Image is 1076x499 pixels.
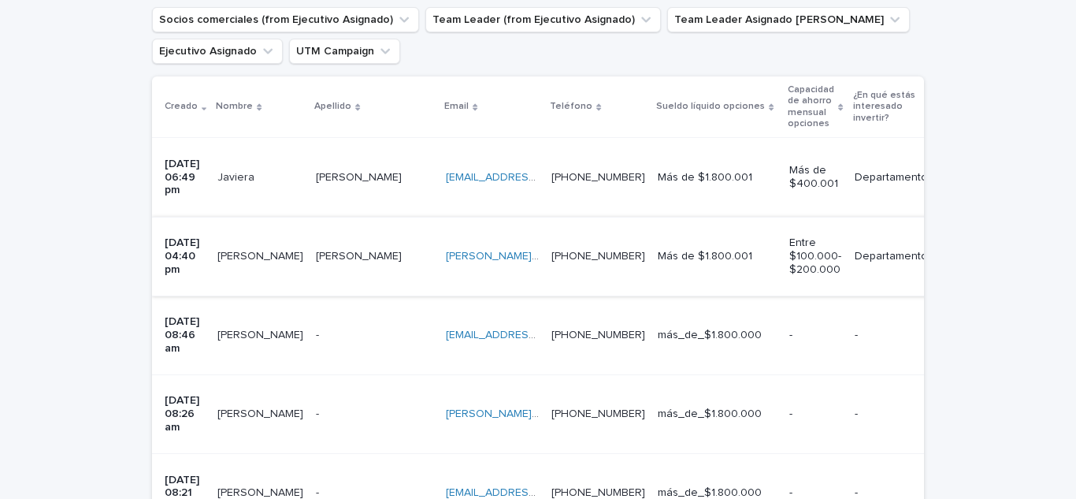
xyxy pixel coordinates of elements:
[152,7,419,32] button: Socios comerciales (from Ejecutivo Asignado)
[658,408,777,421] p: más_de_$1.800.000
[316,326,322,342] p: -
[314,98,351,115] p: Apellido
[667,7,910,32] button: Team Leader Asignado LLamados
[446,251,710,262] a: [PERSON_NAME][EMAIL_ADDRESS][DOMAIN_NAME]
[165,98,198,115] p: Creado
[788,81,834,133] p: Capacidad de ahorro mensual opciones
[152,39,283,64] button: Ejecutivo Asignado
[789,408,841,421] p: -
[217,404,306,421] p: [PERSON_NAME]
[446,172,624,183] a: [EMAIL_ADDRESS][DOMAIN_NAME]
[316,404,322,421] p: -
[789,236,841,276] p: Entre $100.000- $200.000
[658,250,777,263] p: Más de $1.800.001
[853,87,926,127] p: ¿En qué estás interesado invertir?
[165,394,205,434] p: [DATE] 08:26 am
[446,487,624,498] a: [EMAIL_ADDRESS][DOMAIN_NAME]
[855,329,933,342] p: -
[217,326,306,342] p: [PERSON_NAME]
[855,408,933,421] p: -
[446,330,624,341] a: [EMAIL_ADDRESS][DOMAIN_NAME]
[444,98,469,115] p: Email
[316,247,405,263] p: [PERSON_NAME]
[165,158,205,197] p: [DATE] 06:49 pm
[425,7,661,32] button: Team Leader (from Ejecutivo Asignado)
[165,315,205,355] p: [DATE] 08:46 am
[551,251,645,262] a: [PHONE_NUMBER]
[855,171,933,184] p: Departamentos
[789,164,841,191] p: Más de $400.001
[551,408,645,419] a: [PHONE_NUMBER]
[551,487,645,498] a: [PHONE_NUMBER]
[658,171,777,184] p: Más de $1.800.001
[289,39,400,64] button: UTM Campaign
[165,236,205,276] p: [DATE] 04:40 pm
[855,250,933,263] p: Departamentos
[551,172,645,183] a: [PHONE_NUMBER]
[551,330,645,341] a: [PHONE_NUMBER]
[789,329,841,342] p: -
[656,98,765,115] p: Sueldo líquido opciones
[217,168,258,184] p: Javiera
[658,329,777,342] p: más_de_$1.800.000
[217,247,306,263] p: [PERSON_NAME]
[216,98,253,115] p: Nombre
[446,408,796,419] a: [PERSON_NAME][EMAIL_ADDRESS][PERSON_NAME][DOMAIN_NAME]
[550,98,592,115] p: Teléfono
[316,168,405,184] p: [PERSON_NAME]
